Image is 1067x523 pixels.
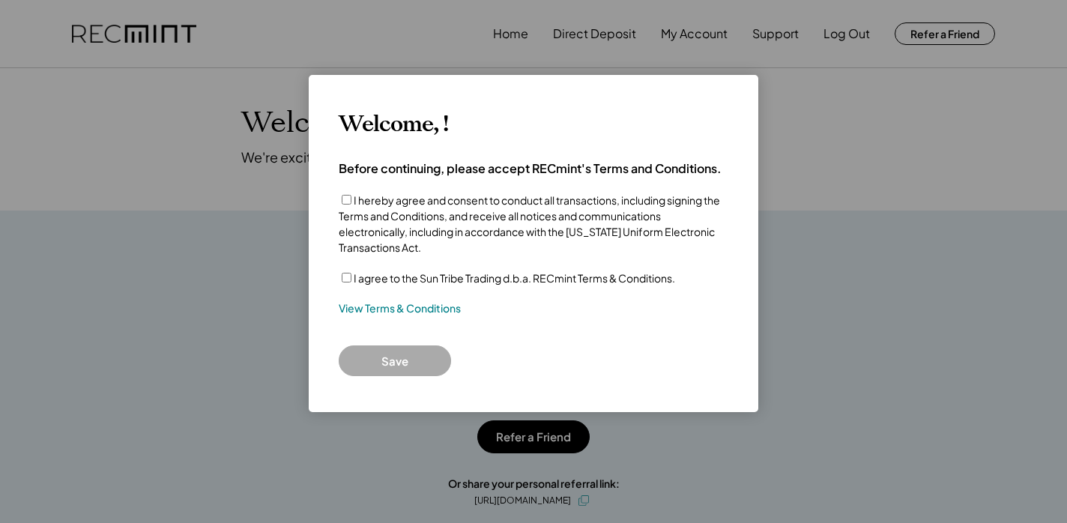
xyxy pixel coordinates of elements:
[339,301,461,316] a: View Terms & Conditions
[354,271,675,285] label: I agree to the Sun Tribe Trading d.b.a. RECmint Terms & Conditions.
[339,345,451,376] button: Save
[339,160,722,177] h4: Before continuing, please accept RECmint's Terms and Conditions.
[339,193,720,254] label: I hereby agree and consent to conduct all transactions, including signing the Terms and Condition...
[339,111,448,138] h3: Welcome, !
